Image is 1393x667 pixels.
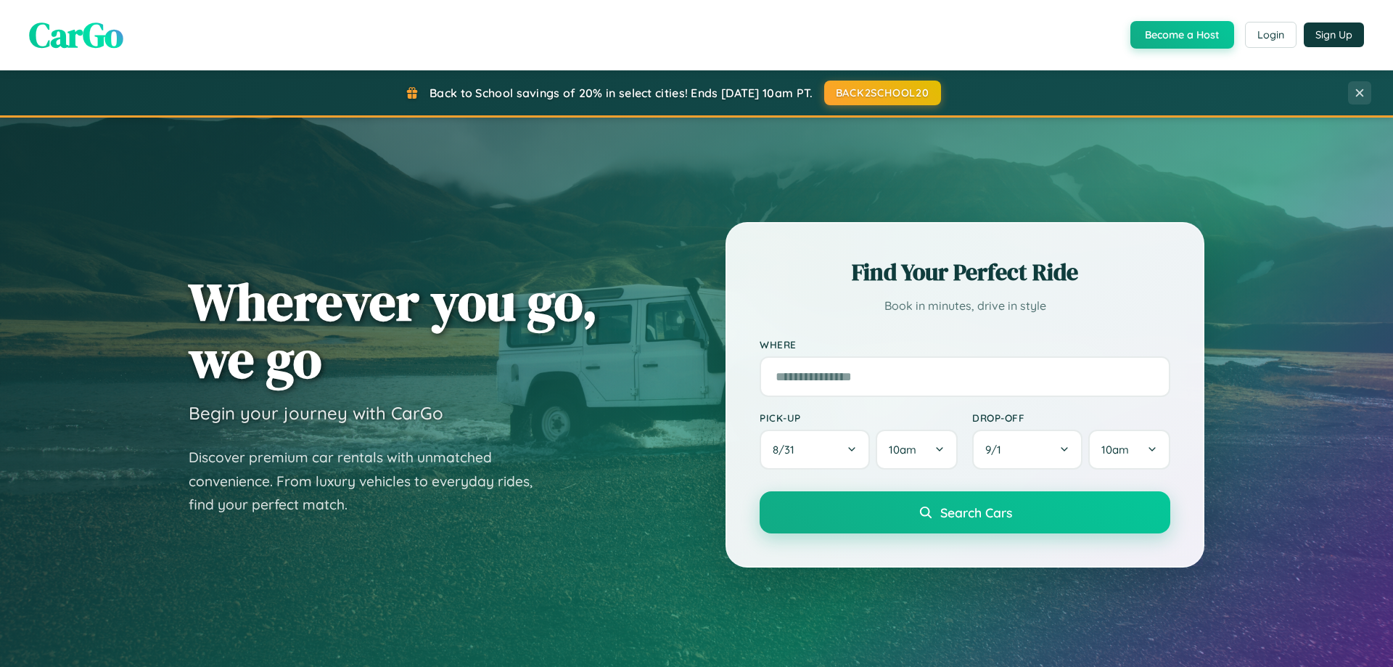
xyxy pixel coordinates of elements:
button: Become a Host [1130,21,1234,49]
label: Pick-up [760,412,958,424]
button: 8/31 [760,430,870,470]
p: Discover premium car rentals with unmatched convenience. From luxury vehicles to everyday rides, ... [189,446,551,517]
button: Login [1245,22,1297,48]
span: 8 / 31 [773,443,802,457]
h3: Begin your journey with CarGo [189,402,443,424]
h2: Find Your Perfect Ride [760,256,1170,288]
span: 9 / 1 [985,443,1008,457]
span: CarGo [29,11,123,59]
label: Drop-off [972,412,1170,424]
span: Search Cars [940,504,1012,520]
button: Search Cars [760,491,1170,533]
label: Where [760,338,1170,351]
button: 10am [876,430,958,470]
button: Sign Up [1304,22,1364,47]
span: Back to School savings of 20% in select cities! Ends [DATE] 10am PT. [430,86,813,100]
p: Book in minutes, drive in style [760,295,1170,316]
span: 10am [1101,443,1129,457]
button: 9/1 [972,430,1082,470]
button: BACK2SCHOOL20 [824,81,941,105]
span: 10am [889,443,916,457]
button: 10am [1088,430,1170,470]
h1: Wherever you go, we go [189,273,598,388]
